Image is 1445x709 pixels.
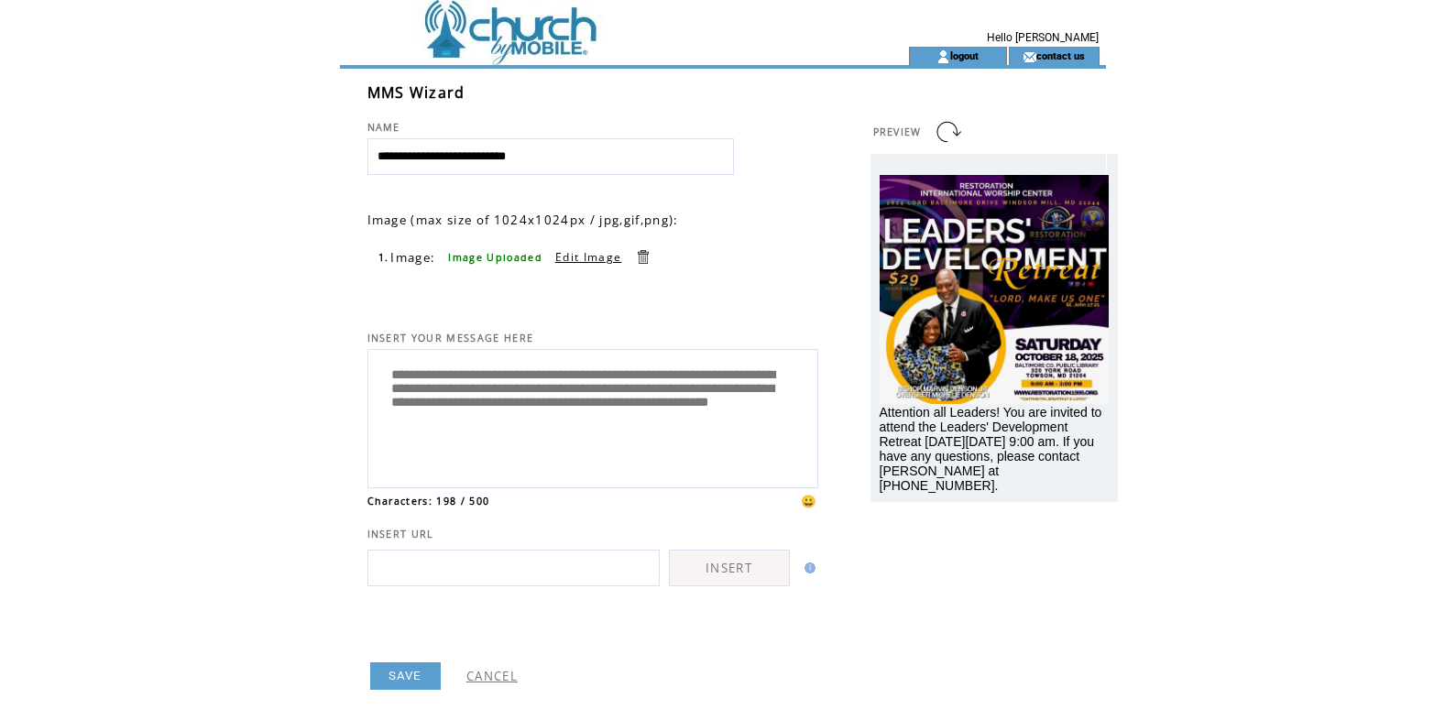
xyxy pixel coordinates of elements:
[555,249,621,265] a: Edit Image
[378,251,389,264] span: 1.
[669,550,790,586] a: INSERT
[448,251,542,264] span: Image Uploaded
[950,49,979,61] a: logout
[367,82,465,103] span: MMS Wizard
[1036,49,1085,61] a: contact us
[634,248,651,266] a: Delete this item
[1023,49,1036,64] img: contact_us_icon.gif
[880,405,1102,493] span: Attention all Leaders! You are invited to attend the Leaders' Development Retreat [DATE][DATE] 9:...
[873,125,922,138] span: PREVIEW
[987,31,1099,44] span: Hello [PERSON_NAME]
[390,249,435,266] span: Image:
[367,332,534,344] span: INSERT YOUR MESSAGE HERE
[367,212,679,228] span: Image (max size of 1024x1024px / jpg,gif,png):
[801,493,817,509] span: 😀
[367,495,490,507] span: Characters: 198 / 500
[370,662,441,690] a: SAVE
[799,562,816,573] img: help.gif
[466,668,518,684] a: CANCEL
[367,528,434,540] span: INSERT URL
[367,121,400,134] span: NAME
[936,49,950,64] img: account_icon.gif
